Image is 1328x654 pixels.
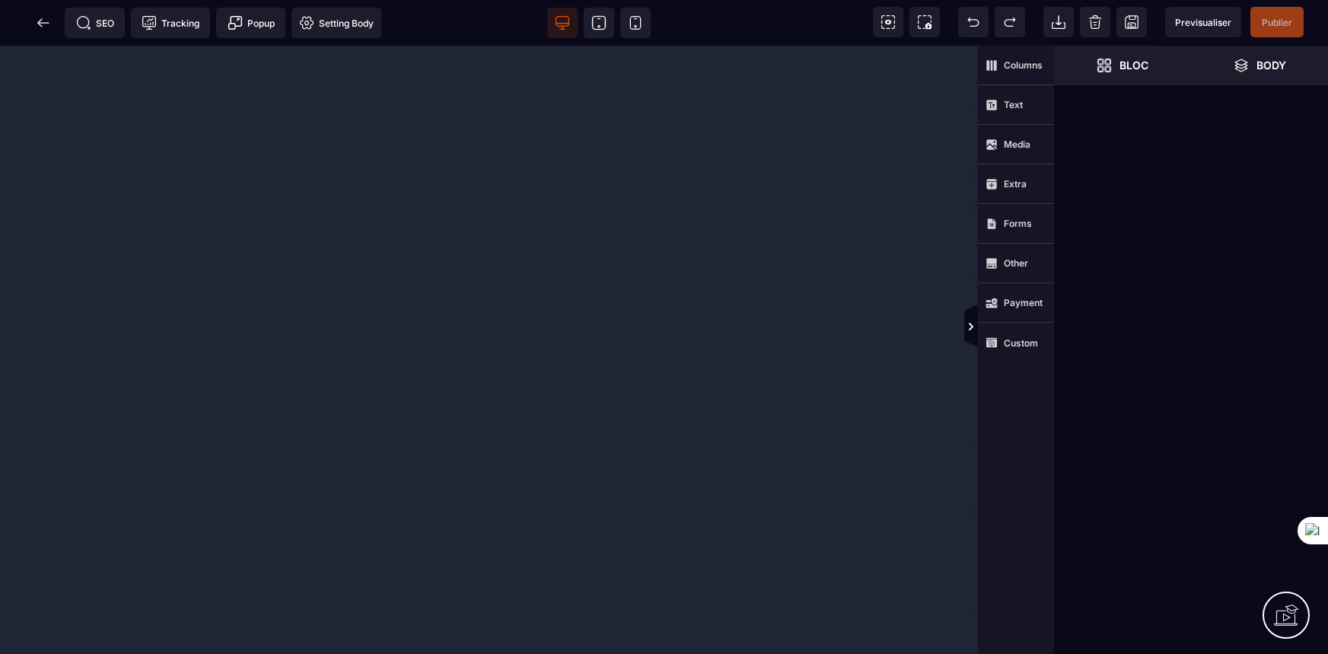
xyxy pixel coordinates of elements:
[873,7,903,37] span: View components
[1004,257,1028,269] strong: Other
[1004,337,1038,349] strong: Custom
[299,15,374,30] span: Setting Body
[1004,99,1023,110] strong: Text
[1119,59,1148,71] strong: Bloc
[1054,46,1191,85] span: Open Blocks
[1004,218,1032,229] strong: Forms
[1004,297,1043,308] strong: Payment
[76,15,114,30] span: SEO
[1262,17,1292,28] span: Publier
[142,15,199,30] span: Tracking
[909,7,940,37] span: Screenshot
[1004,139,1030,150] strong: Media
[1004,178,1027,190] strong: Extra
[1175,17,1231,28] span: Previsualiser
[1004,59,1043,71] strong: Columns
[1165,7,1241,37] span: Preview
[228,15,275,30] span: Popup
[1191,46,1328,85] span: Open Layer Manager
[1256,59,1286,71] strong: Body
